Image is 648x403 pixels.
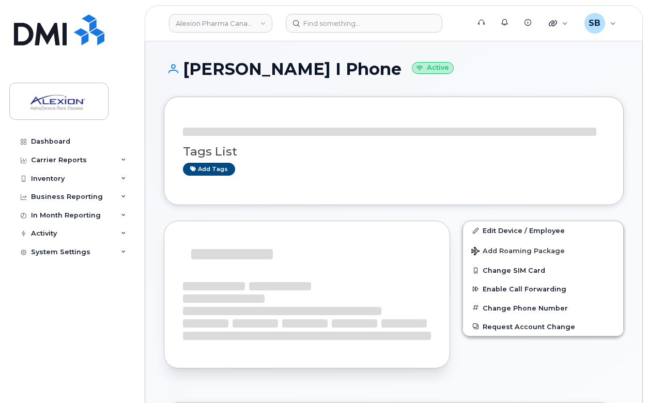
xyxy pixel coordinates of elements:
[463,221,623,240] a: Edit Device / Employee
[412,62,454,74] small: Active
[463,280,623,298] button: Enable Call Forwarding
[463,240,623,261] button: Add Roaming Package
[483,285,566,293] span: Enable Call Forwarding
[183,163,235,176] a: Add tags
[463,317,623,336] button: Request Account Change
[463,299,623,317] button: Change Phone Number
[183,145,605,158] h3: Tags List
[471,247,565,257] span: Add Roaming Package
[164,60,624,78] h1: [PERSON_NAME] I Phone
[463,261,623,280] button: Change SIM Card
